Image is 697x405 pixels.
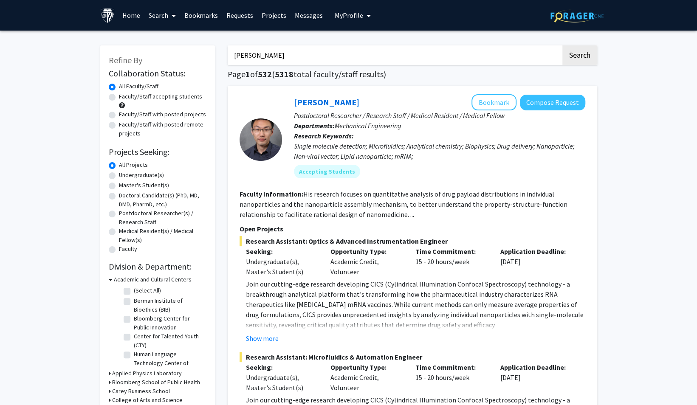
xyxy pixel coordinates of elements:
[246,256,318,277] div: Undergraduate(s), Master's Student(s)
[119,227,206,245] label: Medical Resident(s) / Medical Fellow(s)
[294,132,354,140] b: Research Keywords:
[471,94,516,110] button: Add Sixuan Li to Bookmarks
[294,97,359,107] a: [PERSON_NAME]
[494,246,579,277] div: [DATE]
[119,92,202,101] label: Faculty/Staff accepting students
[134,314,204,332] label: Bloomberg Center for Public Innovation
[246,246,318,256] p: Seeking:
[240,224,585,234] p: Open Projects
[112,378,200,387] h3: Bloomberg School of Public Health
[335,11,363,20] span: My Profile
[324,246,409,277] div: Academic Credit, Volunteer
[409,362,494,393] div: 15 - 20 hours/week
[114,275,192,284] h3: Academic and Cultural Centers
[119,82,158,91] label: All Faculty/Staff
[246,362,318,372] p: Seeking:
[246,333,279,343] button: Show more
[109,262,206,272] h2: Division & Department:
[144,0,180,30] a: Search
[324,362,409,393] div: Academic Credit, Volunteer
[294,165,360,178] mat-chip: Accepting Students
[119,171,164,180] label: Undergraduate(s)
[520,95,585,110] button: Compose Request to Sixuan Li
[109,55,142,65] span: Refine By
[109,68,206,79] h2: Collaboration Status:
[112,387,170,396] h3: Carey Business School
[100,8,115,23] img: Johns Hopkins University Logo
[291,0,327,30] a: Messages
[415,246,488,256] p: Time Commitment:
[134,286,161,295] label: (Select All)
[228,45,561,65] input: Search Keywords
[246,69,250,79] span: 1
[119,245,137,253] label: Faculty
[275,69,293,79] span: 5318
[330,362,403,372] p: Opportunity Type:
[119,160,148,169] label: All Projects
[335,121,401,130] span: Mechanical Engineering
[562,45,597,65] button: Search
[119,110,206,119] label: Faculty/Staff with posted projects
[119,191,206,209] label: Doctoral Candidate(s) (PhD, MD, DMD, PharmD, etc.)
[119,120,206,138] label: Faculty/Staff with posted remote projects
[240,190,303,198] b: Faculty Information:
[550,9,604,22] img: ForagerOne Logo
[134,296,204,314] label: Berman Institute of Bioethics (BIB)
[294,110,585,121] p: Postdoctoral Researcher / Research Staff / Medical Resident / Medical Fellow
[246,279,585,330] p: Join our cutting-edge research developing CICS (Cylindrical Illumination Confocal Spectroscopy) t...
[228,69,597,79] h1: Page of ( total faculty/staff results)
[240,190,567,219] fg-read-more: His research focuses on quantitative analysis of drug payload distributions in individual nanopar...
[246,372,318,393] div: Undergraduate(s), Master's Student(s)
[134,350,204,377] label: Human Language Technology Center of Excellence (HLTCOE)
[180,0,222,30] a: Bookmarks
[294,141,585,161] div: Single molecule detection; Microfluidics; Analytical chemistry; Biophysics; Drug delivery; Nanopa...
[112,369,182,378] h3: Applied Physics Laboratory
[222,0,257,30] a: Requests
[500,362,573,372] p: Application Deadline:
[294,121,335,130] b: Departments:
[257,0,291,30] a: Projects
[494,362,579,393] div: [DATE]
[330,246,403,256] p: Opportunity Type:
[500,246,573,256] p: Application Deadline:
[661,367,691,399] iframe: Chat
[240,236,585,246] span: Research Assistant: Optics & Advanced Instrumentation Engineer
[134,332,204,350] label: Center for Talented Youth (CTY)
[240,352,585,362] span: Research Assistant: Microfluidics & Automation Engineer
[119,209,206,227] label: Postdoctoral Researcher(s) / Research Staff
[409,246,494,277] div: 15 - 20 hours/week
[112,396,183,405] h3: College of Arts and Science
[109,147,206,157] h2: Projects Seeking:
[258,69,272,79] span: 532
[415,362,488,372] p: Time Commitment:
[119,181,169,190] label: Master's Student(s)
[118,0,144,30] a: Home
